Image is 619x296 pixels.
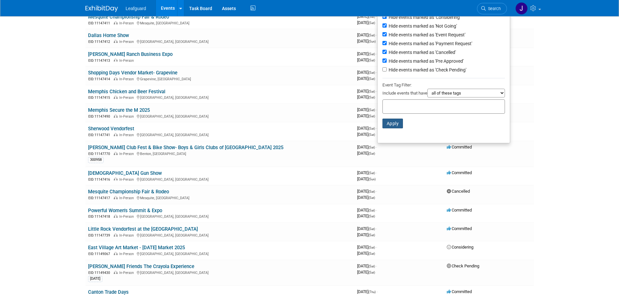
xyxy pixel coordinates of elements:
[357,232,375,237] span: [DATE]
[376,89,377,94] span: -
[114,133,118,136] img: In-Person Event
[88,51,173,57] a: [PERSON_NAME] Ranch Business Expo
[357,176,376,181] span: [DATE]
[368,52,375,56] span: (Sat)
[114,252,118,255] img: In-Person Event
[88,271,113,275] span: EID: 11149430
[515,2,528,15] img: Jonathan Zargo
[357,189,377,194] span: [DATE]
[88,20,352,26] div: Mesquite, [GEOGRAPHIC_DATA]
[357,170,377,175] span: [DATE]
[357,89,377,94] span: [DATE]
[357,32,377,37] span: [DATE]
[368,40,376,43] span: (Sun)
[376,245,377,250] span: -
[88,21,113,25] span: EID: 11147411
[382,81,505,89] div: Event Tag Filter:
[88,70,177,76] a: Shopping Days Vendor Market- Grapevine
[368,171,375,175] span: (Sat)
[357,58,375,62] span: [DATE]
[368,21,375,25] span: (Sat)
[368,152,375,155] span: (Sat)
[119,271,136,275] span: In-Person
[447,245,473,250] span: Considering
[114,96,118,99] img: In-Person Event
[368,290,376,294] span: (Thu)
[357,213,375,218] span: [DATE]
[357,289,378,294] span: [DATE]
[387,40,472,47] label: Hide events marked as 'Payment Request'
[447,170,472,175] span: Committed
[114,152,118,155] img: In-Person Event
[486,6,501,11] span: Search
[357,245,377,250] span: [DATE]
[357,151,375,156] span: [DATE]
[88,39,352,44] div: [GEOGRAPHIC_DATA], [GEOGRAPHIC_DATA]
[88,115,113,118] span: EID: 11147490
[88,151,352,156] div: Benton, [GEOGRAPHIC_DATA]
[114,58,118,62] img: In-Person Event
[114,271,118,274] img: In-Person Event
[357,126,377,131] span: [DATE]
[119,152,136,156] span: In-Person
[447,145,472,149] span: Committed
[376,107,377,112] span: -
[357,107,377,112] span: [DATE]
[126,6,146,11] span: Leafguard
[119,177,136,182] span: In-Person
[368,214,375,218] span: (Sat)
[114,40,118,43] img: In-Person Event
[368,190,375,193] span: (Sat)
[114,214,118,218] img: In-Person Event
[368,114,375,118] span: (Sat)
[88,14,169,20] a: Mesquite Championship Fair & Rodeo
[368,196,375,199] span: (Sat)
[376,170,377,175] span: -
[368,90,375,93] span: (Sat)
[119,233,136,238] span: In-Person
[376,226,377,231] span: -
[368,146,375,149] span: (Sat)
[119,96,136,100] span: In-Person
[368,177,376,181] span: (Sun)
[368,15,375,19] span: (Sat)
[382,119,403,128] button: Apply
[119,114,136,119] span: In-Person
[114,196,118,199] img: In-Person Event
[357,145,377,149] span: [DATE]
[88,89,165,95] a: Memphis Chicken and Beer Festival
[88,170,162,176] a: [DEMOGRAPHIC_DATA] Gun Show
[377,289,378,294] span: -
[376,126,377,131] span: -
[357,132,375,137] span: [DATE]
[88,126,134,132] a: Sherwood Vendorfest
[88,176,352,182] div: [GEOGRAPHIC_DATA], [GEOGRAPHIC_DATA]
[88,157,104,163] div: 300958
[119,21,136,25] span: In-Person
[368,227,375,231] span: (Sat)
[368,233,375,237] span: (Sat)
[368,271,375,274] span: (Sat)
[88,276,102,282] div: [DATE]
[88,133,113,137] span: EID: 11147741
[368,264,375,268] span: (Sat)
[88,152,113,156] span: EID: 11147770
[88,213,352,219] div: [GEOGRAPHIC_DATA], [GEOGRAPHIC_DATA]
[376,51,377,56] span: -
[447,289,472,294] span: Committed
[88,251,352,256] div: [GEOGRAPHIC_DATA], [GEOGRAPHIC_DATA]
[447,226,472,231] span: Committed
[119,214,136,219] span: In-Person
[447,208,472,212] span: Committed
[88,145,283,150] a: [PERSON_NAME] Club Fest & Bike Show- Boys & Girls Clubs of [GEOGRAPHIC_DATA] 2025
[368,133,375,136] span: (Sat)
[376,14,377,19] span: -
[357,264,377,268] span: [DATE]
[88,245,185,251] a: East Village Art Market - [DATE] Market 2025
[357,113,375,118] span: [DATE]
[88,215,113,218] span: EID: 11147418
[88,77,113,81] span: EID: 11147414
[368,209,375,212] span: (Sat)
[376,189,377,194] span: -
[387,49,456,56] label: Hide events marked as 'Cancelled'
